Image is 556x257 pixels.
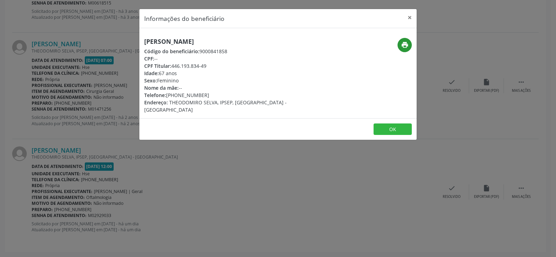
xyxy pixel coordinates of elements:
[144,63,171,69] span: CPF Titular:
[144,92,166,98] span: Telefone:
[144,55,154,62] span: CPF:
[144,84,319,91] div: --
[144,38,319,45] h5: [PERSON_NAME]
[144,14,224,23] h5: Informações do beneficiário
[144,91,319,99] div: [PHONE_NUMBER]
[144,99,168,106] span: Endereço:
[144,62,319,70] div: 446.193.834-49
[144,48,319,55] div: 9000841858
[144,77,319,84] div: Feminino
[144,48,199,55] span: Código do beneficiário:
[374,123,412,135] button: OK
[144,70,159,77] span: Idade:
[144,77,157,84] span: Sexo:
[144,70,319,77] div: 67 anos
[403,9,417,26] button: Close
[401,41,409,49] i: print
[398,38,412,52] button: print
[144,85,179,91] span: Nome da mãe:
[144,55,319,62] div: --
[144,99,287,113] span: THEODOMIRO SELVA, IPSEP, [GEOGRAPHIC_DATA] - [GEOGRAPHIC_DATA]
